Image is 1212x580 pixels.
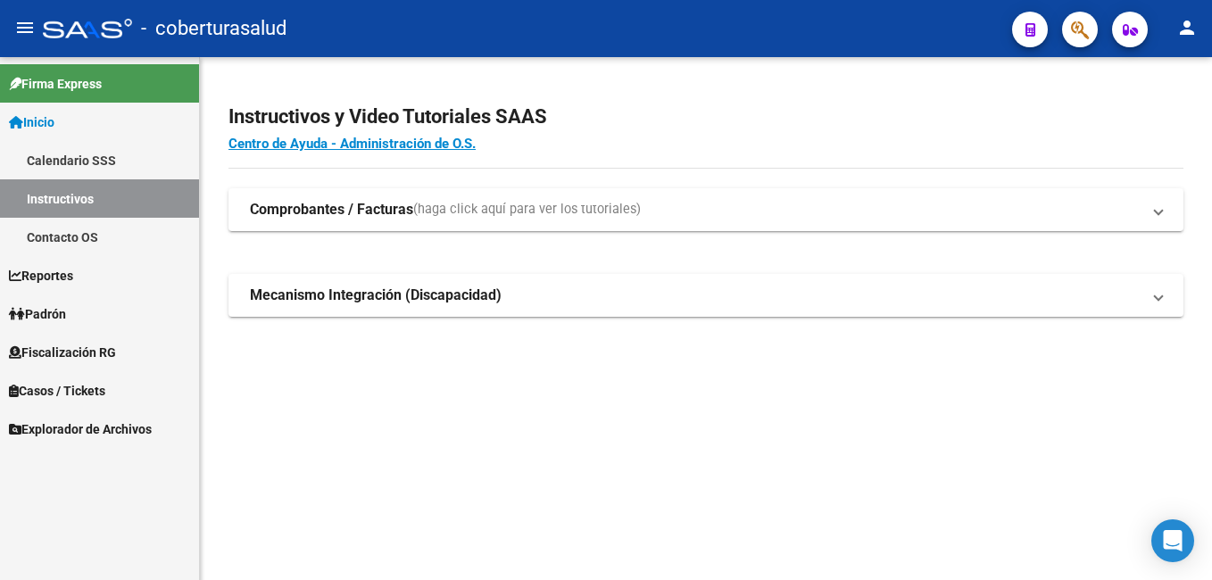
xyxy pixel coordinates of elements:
[9,112,54,132] span: Inicio
[228,274,1183,317] mat-expansion-panel-header: Mecanismo Integración (Discapacidad)
[1176,17,1198,38] mat-icon: person
[9,266,73,286] span: Reportes
[9,74,102,94] span: Firma Express
[9,304,66,324] span: Padrón
[413,200,641,220] span: (haga click aquí para ver los tutoriales)
[141,9,286,48] span: - coberturasalud
[228,136,476,152] a: Centro de Ayuda - Administración de O.S.
[228,100,1183,134] h2: Instructivos y Video Tutoriales SAAS
[1151,519,1194,562] div: Open Intercom Messenger
[250,200,413,220] strong: Comprobantes / Facturas
[14,17,36,38] mat-icon: menu
[9,419,152,439] span: Explorador de Archivos
[9,381,105,401] span: Casos / Tickets
[228,188,1183,231] mat-expansion-panel-header: Comprobantes / Facturas(haga click aquí para ver los tutoriales)
[9,343,116,362] span: Fiscalización RG
[250,286,502,305] strong: Mecanismo Integración (Discapacidad)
